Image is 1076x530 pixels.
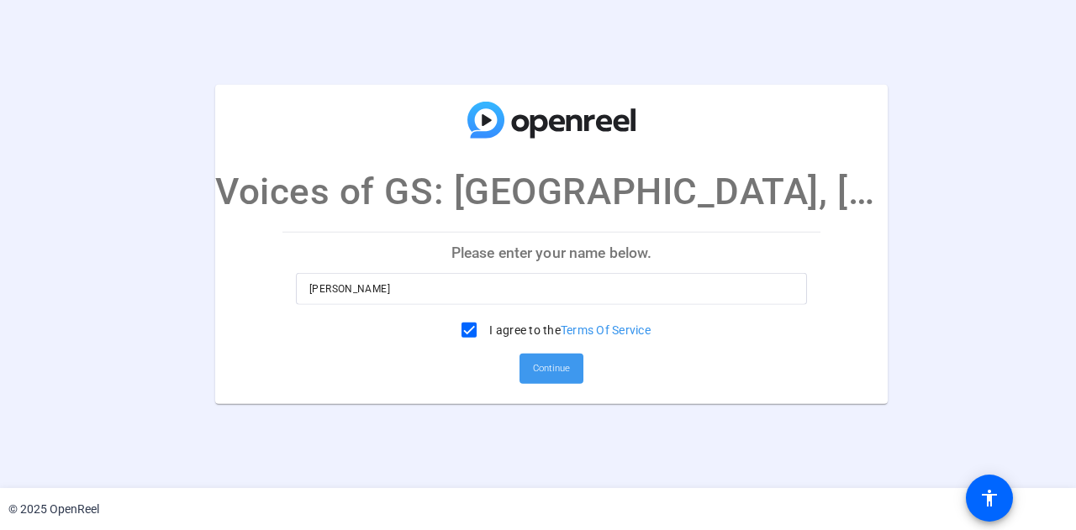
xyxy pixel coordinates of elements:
[309,279,794,299] input: Enter your name
[215,163,888,218] p: Voices of GS: [GEOGRAPHIC_DATA], [GEOGRAPHIC_DATA]
[282,232,820,272] p: Please enter your name below.
[467,101,636,138] img: company-logo
[8,501,99,518] div: © 2025 OpenReel
[979,488,1000,508] mat-icon: accessibility
[486,322,651,338] label: I agree to the
[533,356,570,381] span: Continue
[561,323,651,337] a: Terms Of Service
[520,354,583,384] button: Continue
